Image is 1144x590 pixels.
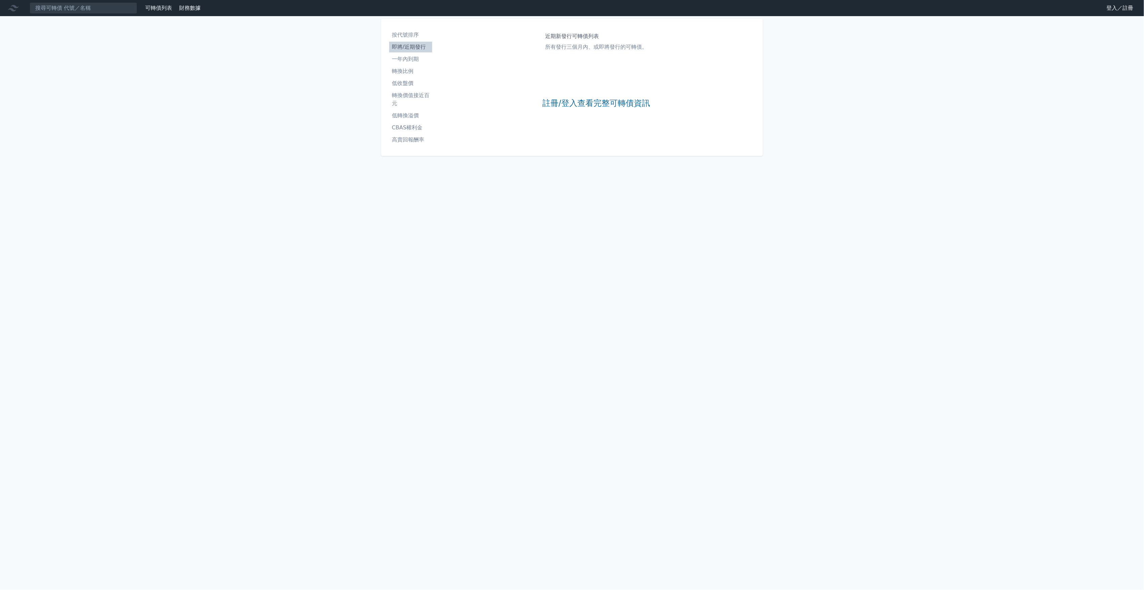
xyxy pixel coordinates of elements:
a: 一年內到期 [389,54,432,65]
li: 低收盤價 [389,79,432,87]
a: 低收盤價 [389,78,432,89]
li: 即將/近期發行 [389,43,432,51]
p: 所有發行三個月內、或即將發行的可轉債。 [545,43,647,51]
li: 一年內到期 [389,55,432,63]
li: 高賣回報酬率 [389,136,432,144]
li: CBAS權利金 [389,124,432,132]
a: 低轉換溢價 [389,110,432,121]
a: 轉換比例 [389,66,432,77]
li: 轉換價值接近百元 [389,91,432,108]
a: 財務數據 [179,5,201,11]
a: 按代號排序 [389,30,432,40]
input: 搜尋可轉債 代號／名稱 [30,2,137,14]
a: 登入／註冊 [1101,3,1139,13]
li: 按代號排序 [389,31,432,39]
a: CBAS權利金 [389,122,432,133]
li: 轉換比例 [389,67,432,75]
a: 即將/近期發行 [389,42,432,52]
li: 低轉換溢價 [389,112,432,120]
h1: 近期新發行可轉債列表 [545,32,647,40]
a: 註冊/登入查看完整可轉債資訊 [542,98,650,109]
a: 高賣回報酬率 [389,134,432,145]
a: 可轉債列表 [145,5,172,11]
a: 轉換價值接近百元 [389,90,432,109]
